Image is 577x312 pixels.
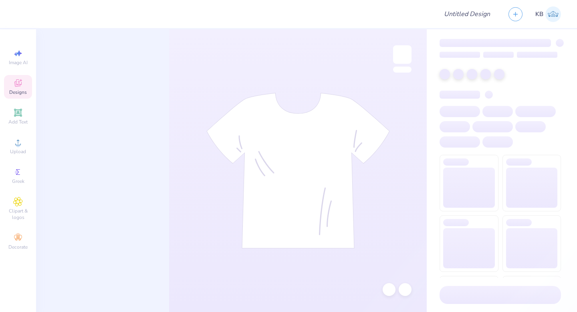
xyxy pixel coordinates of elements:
[206,93,390,249] img: tee-skeleton.svg
[8,119,28,125] span: Add Text
[535,10,543,19] span: KB
[9,89,27,95] span: Designs
[9,59,28,66] span: Image AI
[4,208,32,221] span: Clipart & logos
[8,244,28,250] span: Decorate
[10,148,26,155] span: Upload
[535,6,561,22] a: KB
[438,6,496,22] input: Untitled Design
[12,178,24,184] span: Greek
[545,6,561,22] img: Khushi Bukhredia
